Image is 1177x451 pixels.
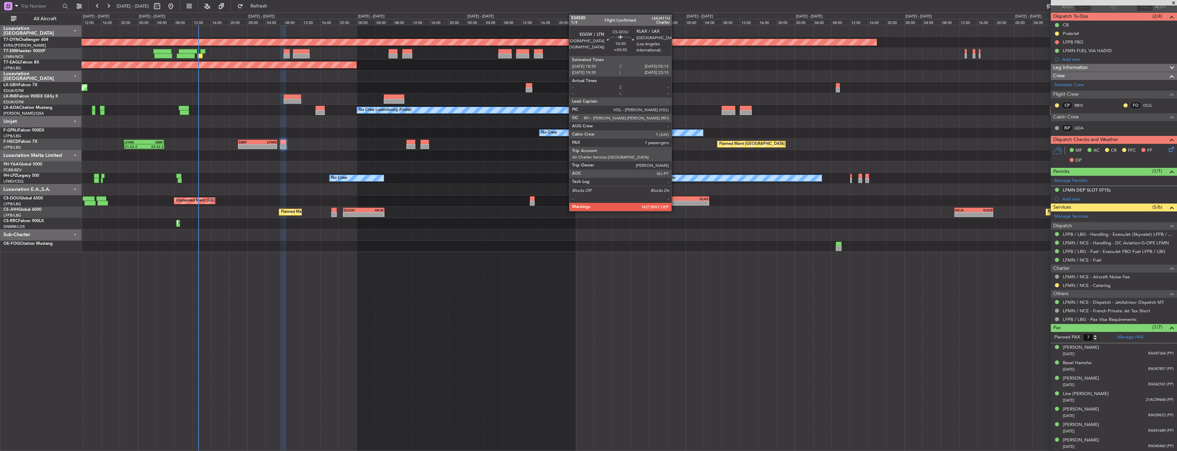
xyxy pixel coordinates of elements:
[1063,308,1150,314] a: LFMN / NCE - French Private Jet Tax Short
[959,19,977,25] div: 12:00
[1014,19,1032,25] div: 00:00
[1074,125,1090,131] a: GDA
[1063,299,1164,305] a: LFMN / NCE - Dispatch - JetAdvisor Dispatch MT
[685,197,709,201] div: KLAX
[3,49,45,53] a: T7-EMIHawker 900XP
[364,212,384,217] div: -
[1053,204,1071,211] span: Services
[3,208,18,212] span: CS-JHH
[1063,429,1074,434] span: [DATE]
[649,19,667,25] div: 16:00
[1146,397,1174,403] span: 21AC89668 (PP)
[594,19,612,25] div: 04:00
[3,49,17,53] span: T7-EMI
[247,19,265,25] div: 00:00
[796,14,822,20] div: [DATE] - [DATE]
[1148,351,1174,357] span: RA047364 (PP)
[338,19,357,25] div: 20:00
[1148,428,1174,434] span: RA041689 (PP)
[1075,3,1091,11] input: --:--
[139,14,165,20] div: [DATE] - [DATE]
[358,14,384,20] div: [DATE] - [DATE]
[3,83,37,87] a: LX-GBHFalcon 7X
[1063,48,1112,54] div: LFMN FUEL VIA HADID
[1053,168,1069,176] span: Permits
[3,54,24,59] a: LFMN/NCE
[3,94,17,99] span: LX-INB
[1054,82,1084,89] a: Schedule Crew
[281,207,389,217] div: Planned Maint [GEOGRAPHIC_DATA] ([GEOGRAPHIC_DATA])
[120,19,138,25] div: 20:00
[101,19,119,25] div: 16:00
[1152,13,1162,20] span: (2/4)
[393,19,412,25] div: 08:00
[1152,167,1162,175] span: (1/1)
[1111,147,1117,154] span: CR
[364,208,384,212] div: HKJK
[1093,147,1099,154] span: AC
[1075,147,1082,154] span: MF
[1053,324,1061,332] span: Pax
[923,19,941,25] div: 04:00
[448,19,466,25] div: 20:00
[412,19,430,25] div: 12:00
[3,174,17,178] span: 9H-LPZ
[758,19,776,25] div: 16:00
[18,16,72,21] span: All Aircraft
[1148,366,1174,372] span: RA047857 (PP)
[1063,444,1074,449] span: [DATE]
[1063,316,1137,322] a: LFPB / LBG - Pax Visa Requirements
[503,19,521,25] div: 08:00
[430,19,448,25] div: 16:00
[661,197,685,201] div: EGGW
[239,144,258,149] div: -
[1148,443,1174,449] span: RA040460 (PP)
[577,14,603,20] div: [DATE] - [DATE]
[813,19,831,25] div: 04:00
[660,173,676,183] div: No Crew
[3,145,21,150] a: LFPB/LBG
[3,242,53,246] a: OE-FOGCitation Mustang
[1063,31,1079,36] div: Prebrief
[239,140,258,144] div: SBRF
[1130,102,1141,109] div: FO
[1063,248,1165,254] a: LFPB / LBG - Fuel - ExecuJet FBO Fuel LFPB / LBG
[1128,147,1136,154] span: FFC
[3,201,21,207] a: LFPB/LBG
[357,19,375,25] div: 00:00
[1054,177,1087,184] a: Manage Permits
[1032,19,1050,25] div: 04:00
[1053,113,1079,121] span: Cabin Crew
[1053,136,1118,144] span: Dispatch Checks and Weather
[192,19,211,25] div: 12:00
[284,19,302,25] div: 08:00
[3,242,20,246] span: OE-FOG
[3,140,37,144] a: F-HECDFalcon 7X
[1063,187,1111,193] div: LFMN DEP SLOT 0715z
[613,19,631,25] div: 08:00
[1148,413,1174,418] span: RA039672 (PP)
[3,224,25,229] a: DNMM/LOS
[229,19,247,25] div: 20:00
[21,1,60,11] input: Trip Number
[138,19,156,25] div: 00:00
[466,19,485,25] div: 00:00
[248,14,275,20] div: [DATE] - [DATE]
[344,208,364,212] div: EGGW
[704,19,722,25] div: 04:00
[3,60,39,65] a: T7-EAGLFalcon 8X
[245,4,273,9] span: Refresh
[125,144,144,149] div: 21:03 Z
[1063,274,1130,280] a: LFMN / NCE - Aircraft Noise Fee
[1117,334,1143,341] a: Manage PAX
[558,19,576,25] div: 20:00
[850,19,868,25] div: 12:00
[1053,265,1070,273] span: Charter
[1053,222,1072,230] span: Dispatch
[1061,124,1073,132] div: ISP
[3,100,24,105] a: EDLW/DTM
[176,196,289,206] div: Unplanned Maint [GEOGRAPHIC_DATA] ([GEOGRAPHIC_DATA])
[974,212,992,217] div: -
[3,106,52,110] a: LX-AOACitation Mustang
[886,19,904,25] div: 20:00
